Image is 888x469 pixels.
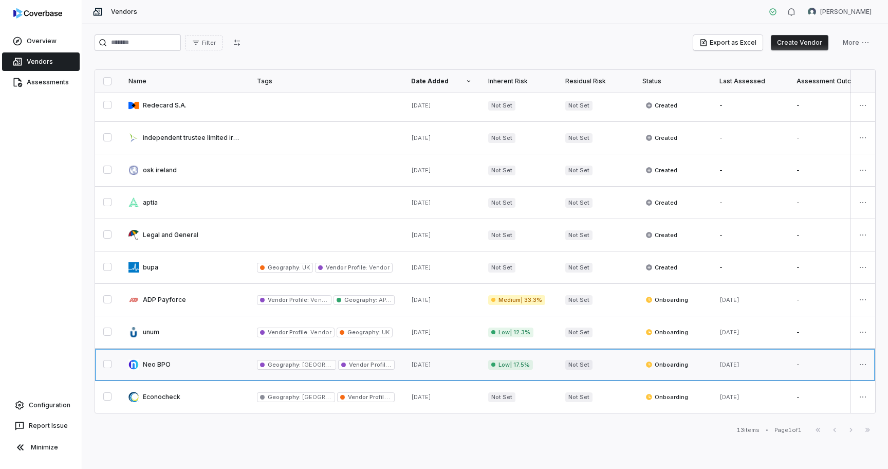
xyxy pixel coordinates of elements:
[4,437,78,458] button: Minimize
[565,263,593,273] span: Not Set
[788,154,865,187] td: -
[788,122,865,154] td: -
[411,264,431,271] span: [DATE]
[301,361,363,368] span: [GEOGRAPHIC_DATA]
[711,219,788,251] td: -
[719,393,739,401] span: [DATE]
[645,393,688,401] span: Onboarding
[820,8,872,16] span: [PERSON_NAME]
[128,77,240,85] div: Name
[788,187,865,219] td: -
[377,296,394,303] span: APAC
[788,316,865,349] td: -
[411,77,472,85] div: Date Added
[645,199,677,207] span: Created
[565,77,626,85] div: Residual Risk
[268,361,301,368] span: Geography :
[802,4,878,20] button: Amit Sharma avatar[PERSON_NAME]
[2,73,80,92] a: Assessments
[202,39,216,47] span: Filter
[344,296,377,303] span: Geography :
[642,77,703,85] div: Status
[301,264,310,271] span: UK
[645,263,677,272] span: Created
[309,296,331,303] span: Vendor
[411,134,431,141] span: [DATE]
[645,134,677,142] span: Created
[4,417,78,435] button: Report Issue
[719,329,739,336] span: [DATE]
[301,393,363,401] span: [GEOGRAPHIC_DATA]
[788,381,865,413] td: -
[797,77,857,85] div: Assessment Outcome
[488,230,515,240] span: Not Set
[645,166,677,174] span: Created
[719,361,739,368] span: [DATE]
[645,101,677,110] span: Created
[488,101,515,111] span: Not Set
[565,198,593,208] span: Not Set
[488,295,545,305] span: Medium | 33.3%
[719,77,780,85] div: Last Assessed
[771,35,828,50] button: Create Vendor
[411,329,431,336] span: [DATE]
[808,8,816,16] img: Amit Sharma avatar
[411,296,431,303] span: [DATE]
[326,264,367,271] span: Vendor Profile :
[411,167,431,174] span: [DATE]
[565,360,593,370] span: Not Set
[367,264,390,271] span: Vendor
[711,251,788,284] td: -
[309,329,331,336] span: Vendor
[766,426,768,434] div: •
[788,219,865,251] td: -
[268,264,301,271] span: Geography :
[349,361,391,368] span: Vendor Profile :
[565,328,593,337] span: Not Set
[837,35,876,50] button: More
[645,231,677,239] span: Created
[488,392,515,402] span: Not Set
[380,329,390,336] span: UK
[719,296,739,303] span: [DATE]
[711,89,788,122] td: -
[711,122,788,154] td: -
[737,426,760,434] div: 13 items
[645,360,688,369] span: Onboarding
[788,89,865,122] td: -
[411,199,431,206] span: [DATE]
[257,77,395,85] div: Tags
[411,102,431,109] span: [DATE]
[488,198,515,208] span: Not Set
[711,187,788,219] td: -
[185,35,223,50] button: Filter
[565,295,593,305] span: Not Set
[268,393,301,401] span: Geography :
[411,231,431,239] span: [DATE]
[348,393,390,401] span: Vendor Profile :
[268,296,309,303] span: Vendor Profile :
[411,361,431,368] span: [DATE]
[488,133,515,143] span: Not Set
[645,296,688,304] span: Onboarding
[488,166,515,175] span: Not Set
[411,393,431,401] span: [DATE]
[788,284,865,316] td: -
[488,77,549,85] div: Inherent Risk
[788,349,865,381] td: -
[565,166,593,175] span: Not Set
[788,251,865,284] td: -
[565,101,593,111] span: Not Set
[693,35,763,50] button: Export as Excel
[111,8,137,16] span: Vendors
[488,360,533,370] span: Low | 17.5%
[711,154,788,187] td: -
[565,133,593,143] span: Not Set
[488,263,515,273] span: Not Set
[347,329,380,336] span: Geography :
[565,230,593,240] span: Not Set
[2,52,80,71] a: Vendors
[4,396,78,414] a: Configuration
[268,329,309,336] span: Vendor Profile :
[13,8,62,19] img: logo-D7KZi-bG.svg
